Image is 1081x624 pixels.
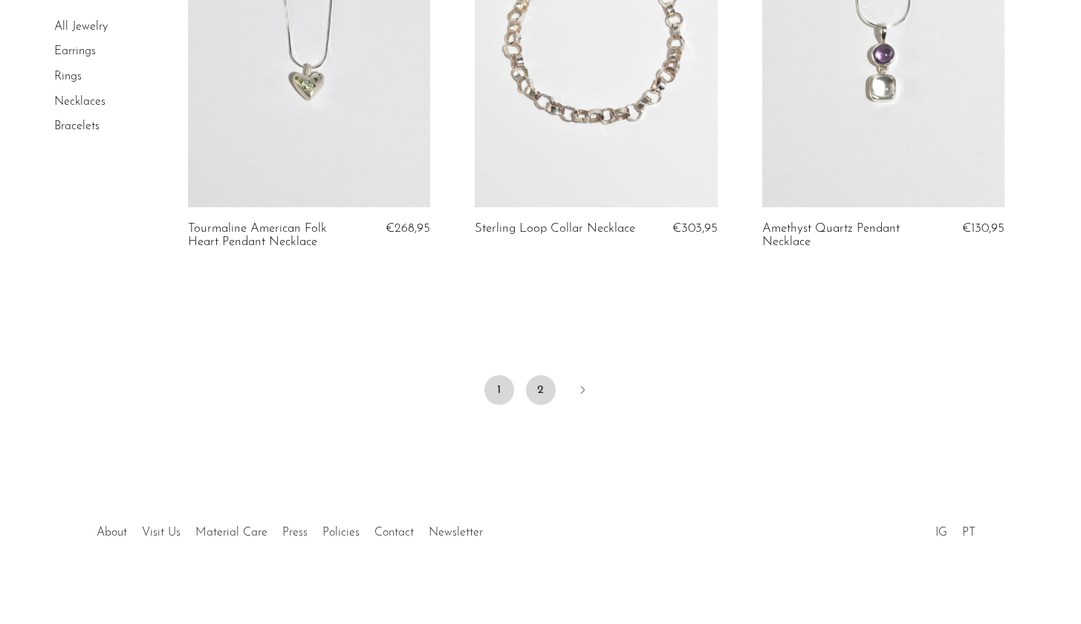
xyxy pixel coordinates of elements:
a: 2 [526,375,556,405]
a: Sterling Loop Collar Necklace [475,222,635,235]
a: Material Care [195,527,267,539]
a: Tourmaline American Folk Heart Pendant Necklace [188,222,349,250]
a: PT [962,527,976,539]
a: Amethyst Quartz Pendant Necklace [762,222,923,250]
a: Necklaces [54,96,105,108]
a: Earrings [54,46,96,58]
a: Next [568,375,597,408]
span: €130,95 [962,222,1004,235]
a: About [97,527,127,539]
a: Rings [54,71,82,82]
span: 1 [484,375,514,405]
a: IG [935,527,947,539]
span: €303,95 [672,222,718,235]
a: Visit Us [142,527,181,539]
ul: Social Medias [928,515,983,543]
a: All Jewelry [54,21,108,33]
a: Policies [322,527,360,539]
a: Contact [374,527,414,539]
a: Press [282,527,308,539]
ul: Quick links [89,515,490,543]
a: Bracelets [54,120,100,132]
span: €268,95 [386,222,430,235]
